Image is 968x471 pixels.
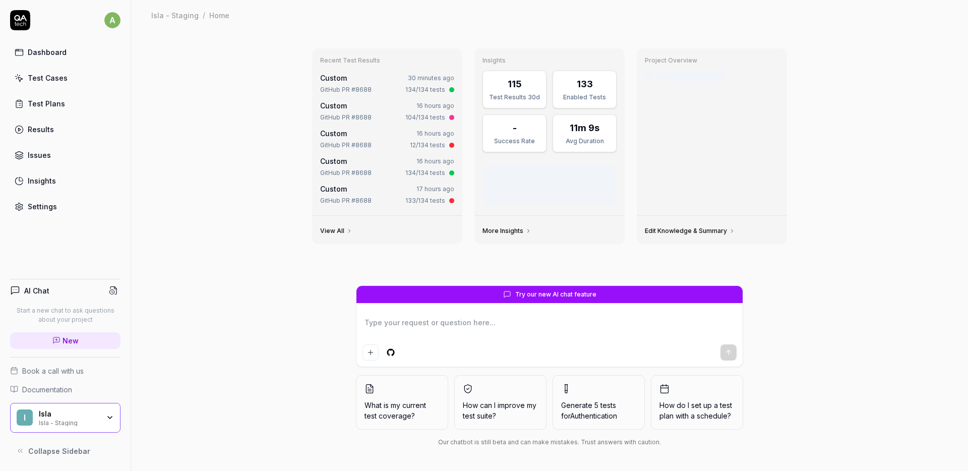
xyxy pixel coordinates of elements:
time: 17 hours ago [416,185,454,193]
a: Results [10,120,120,139]
span: Custom [320,157,347,165]
a: Issues [10,145,120,165]
span: Book a call with us [22,366,84,376]
span: Documentation [22,384,72,395]
h3: Project Overview [645,56,779,65]
span: How can I improve my test suite? [463,400,538,421]
button: Collapse Sidebar [10,441,120,461]
div: Enabled Tests [559,93,610,102]
span: Generate 5 tests for Authentication [561,401,617,420]
button: What is my current test coverage? [356,375,448,430]
span: I [17,409,33,426]
div: Settings [28,201,57,212]
div: 12/134 tests [410,141,445,150]
button: How can I improve my test suite? [454,375,547,430]
h3: Insights [482,56,617,65]
div: Test Results 30d [489,93,540,102]
div: Avg Duration [559,137,610,146]
h3: Recent Test Results [320,56,454,65]
a: Insights [10,171,120,191]
div: Last crawled [DATE] [657,71,724,81]
span: What is my current test coverage? [365,400,440,421]
div: Dashboard [28,47,67,57]
button: How do I set up a test plan with a schedule? [651,375,743,430]
span: Custom [320,74,347,82]
div: Home [209,10,229,20]
div: Test Cases [28,73,68,83]
time: 16 hours ago [416,157,454,165]
div: Insights [28,175,56,186]
a: Edit Knowledge & Summary [645,227,735,235]
a: Test Cases [10,68,120,88]
div: GitHub PR #8688 [320,141,372,150]
span: How do I set up a test plan with a schedule? [659,400,735,421]
span: Custom [320,101,347,110]
a: More Insights [482,227,531,235]
a: Custom17 hours agoGitHub PR #8688133/134 tests [318,182,456,207]
div: Isla [39,409,99,419]
div: 134/134 tests [405,85,445,94]
div: Results [28,124,54,135]
span: Custom [320,129,347,138]
a: New [10,332,120,349]
a: Documentation [10,384,120,395]
div: Issues [28,150,51,160]
div: - [513,121,517,135]
div: Success Rate [489,137,540,146]
button: Add attachment [362,344,379,361]
a: Custom16 hours agoGitHub PR #8688134/134 tests [318,154,456,180]
span: Try our new AI chat feature [515,290,596,299]
a: Custom30 minutes agoGitHub PR #8688134/134 tests [318,71,456,96]
div: GitHub PR #8688 [320,196,372,205]
a: Test Plans [10,94,120,113]
div: 133 [577,77,593,91]
span: New [63,335,79,346]
h4: AI Chat [24,285,49,296]
a: Settings [10,197,120,216]
a: Custom16 hours agoGitHub PR #868812/134 tests [318,126,456,152]
a: Dashboard [10,42,120,62]
div: 115 [508,77,522,91]
div: 104/134 tests [405,113,445,122]
div: Isla - Staging [39,418,99,426]
button: IIslaIsla - Staging [10,403,120,433]
div: GitHub PR #8688 [320,168,372,178]
div: Our chatbot is still beta and can make mistakes. Trust answers with caution. [356,438,743,447]
div: / [203,10,205,20]
div: GitHub PR #8688 [320,113,372,122]
time: 30 minutes ago [408,74,454,82]
button: a [104,10,120,30]
a: Custom16 hours agoGitHub PR #8688104/134 tests [318,98,456,124]
a: Book a call with us [10,366,120,376]
div: Test Plans [28,98,65,109]
span: Custom [320,185,347,193]
div: GitHub PR #8688 [320,85,372,94]
p: Start a new chat to ask questions about your project [10,306,120,324]
span: a [104,12,120,28]
time: 16 hours ago [416,102,454,109]
div: Isla - Staging [151,10,199,20]
a: View All [320,227,352,235]
div: 133/134 tests [405,196,445,205]
div: 11m 9s [570,121,599,135]
time: 16 hours ago [416,130,454,137]
span: Collapse Sidebar [28,446,90,456]
div: 134/134 tests [405,168,445,178]
button: Generate 5 tests forAuthentication [553,375,645,430]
